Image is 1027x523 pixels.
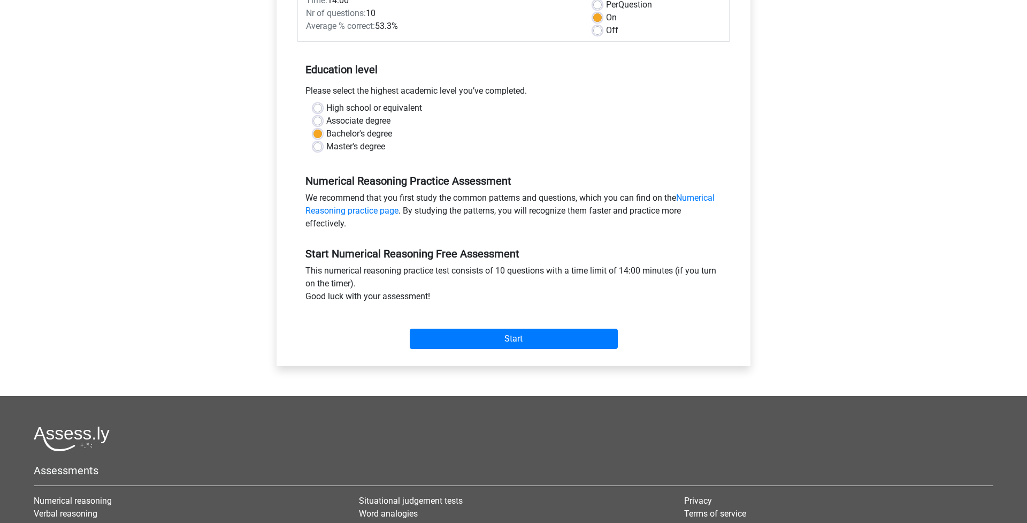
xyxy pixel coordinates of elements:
div: 53.3% [298,20,585,33]
a: Verbal reasoning [34,509,97,519]
input: Start [410,329,618,349]
label: Master's degree [326,140,385,153]
div: Please select the highest academic level you’ve completed. [297,85,730,102]
label: On [606,11,617,24]
div: 10 [298,7,585,20]
label: Bachelor's degree [326,127,392,140]
a: Numerical reasoning [34,496,112,506]
h5: Numerical Reasoning Practice Assessment [305,175,722,187]
div: This numerical reasoning practice test consists of 10 questions with a time limit of 14:00 minute... [297,264,730,307]
a: Situational judgement tests [359,496,463,506]
h5: Start Numerical Reasoning Free Assessment [305,247,722,260]
label: Associate degree [326,115,390,127]
label: High school or equivalent [326,102,422,115]
h5: Education level [305,59,722,80]
a: Privacy [684,496,712,506]
span: Average % correct: [306,21,375,31]
h5: Assessments [34,464,993,477]
div: We recommend that you first study the common patterns and questions, which you can find on the . ... [297,192,730,234]
label: Off [606,24,618,37]
span: Nr of questions: [306,8,366,18]
a: Word analogies [359,509,418,519]
img: Assessly logo [34,426,110,451]
a: Terms of service [684,509,746,519]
